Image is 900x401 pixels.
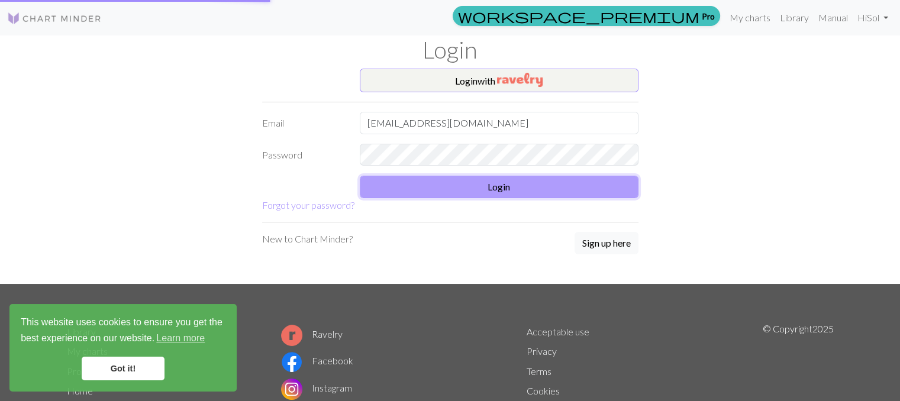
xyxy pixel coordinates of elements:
[575,232,638,254] button: Sign up here
[575,232,638,256] a: Sign up here
[527,366,551,377] a: Terms
[360,176,638,198] button: Login
[281,325,302,346] img: Ravelry logo
[497,73,543,87] img: Ravelry
[360,69,638,92] button: Loginwith
[281,328,343,339] a: Ravelry
[21,315,225,347] span: This website uses cookies to ensure you get the best experience on our website.
[281,382,352,393] a: Instagram
[281,355,353,366] a: Facebook
[82,357,164,380] a: dismiss cookie message
[7,11,102,25] img: Logo
[281,351,302,373] img: Facebook logo
[814,6,853,30] a: Manual
[154,329,207,347] a: learn more about cookies
[527,345,557,357] a: Privacy
[725,6,775,30] a: My charts
[255,144,353,166] label: Password
[9,304,237,392] div: cookieconsent
[853,6,893,30] a: HiSol
[262,199,354,211] a: Forgot your password?
[60,35,841,64] h1: Login
[775,6,814,30] a: Library
[458,8,699,24] span: workspace_premium
[281,379,302,400] img: Instagram logo
[255,112,353,134] label: Email
[527,385,560,396] a: Cookies
[527,326,589,337] a: Acceptable use
[262,232,353,246] p: New to Chart Minder?
[453,6,720,26] a: Pro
